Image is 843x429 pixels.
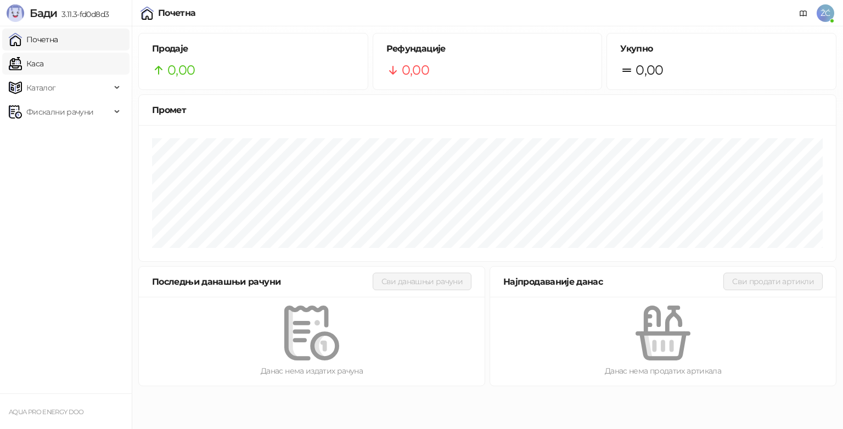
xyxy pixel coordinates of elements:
span: 0,00 [167,60,195,81]
a: Документација [795,4,812,22]
a: Каса [9,53,43,75]
div: Данас нема продатих артикала [508,365,818,377]
h5: Продаје [152,42,355,55]
span: 0,00 [402,60,429,81]
span: Фискални рачуни [26,101,93,123]
a: Почетна [9,29,58,50]
span: ŽĆ [817,4,834,22]
div: Почетна [158,9,196,18]
span: Каталог [26,77,56,99]
h5: Укупно [620,42,823,55]
span: 0,00 [636,60,663,81]
button: Сви данашњи рачуни [373,273,471,290]
div: Данас нема издатих рачуна [156,365,467,377]
span: 3.11.3-fd0d8d3 [57,9,109,19]
div: Последњи данашњи рачуни [152,275,373,289]
div: Промет [152,103,823,117]
div: Најпродаваније данас [503,275,723,289]
small: AQUA PRO ENERGY DOO [9,408,84,416]
span: Бади [30,7,57,20]
button: Сви продати артикли [723,273,823,290]
h5: Рефундације [386,42,589,55]
img: Logo [7,4,24,22]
